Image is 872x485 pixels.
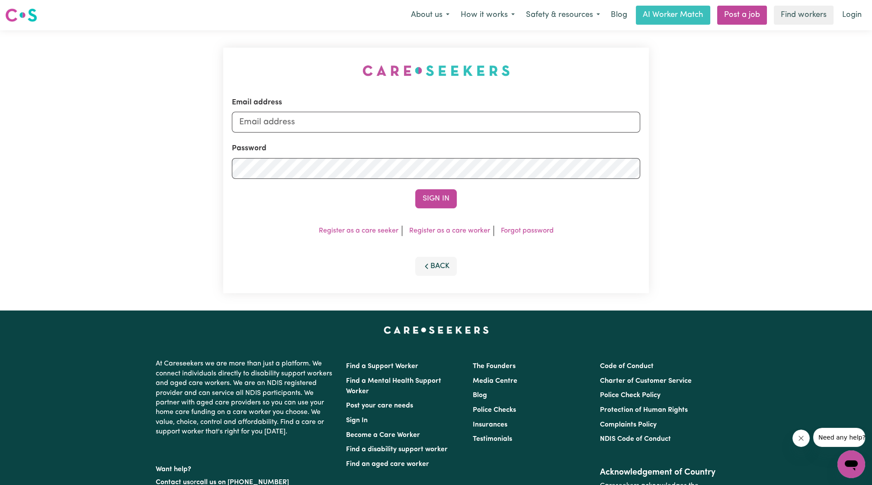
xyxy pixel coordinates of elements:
p: Want help? [156,461,336,474]
a: Media Centre [473,378,517,385]
iframe: Close message [792,430,810,447]
a: AI Worker Match [636,6,710,25]
button: Back [415,257,457,276]
iframe: Message from company [813,428,865,447]
a: Login [837,6,867,25]
h2: Acknowledgement of Country [600,467,716,478]
a: Find a disability support worker [346,446,448,453]
a: NDIS Code of Conduct [600,436,671,443]
a: Post your care needs [346,402,413,409]
a: Careseekers home page [384,326,489,333]
a: Blog [606,6,632,25]
button: Safety & resources [520,6,606,24]
a: Police Checks [473,407,516,414]
a: Blog [473,392,487,399]
span: Need any help? [5,6,52,13]
a: Charter of Customer Service [600,378,692,385]
button: How it works [455,6,520,24]
a: Find an aged care worker [346,461,429,468]
a: Find a Mental Health Support Worker [346,378,441,395]
a: Police Check Policy [600,392,660,399]
a: Register as a care worker [409,227,490,234]
a: Post a job [717,6,767,25]
a: Register as a care seeker [319,227,398,234]
a: Find a Support Worker [346,363,418,370]
a: The Founders [473,363,516,370]
a: Sign In [346,417,368,424]
a: Find workers [774,6,834,25]
a: Testimonials [473,436,512,443]
a: Forgot password [501,227,554,234]
label: Password [232,143,266,154]
a: Insurances [473,421,507,428]
a: Code of Conduct [600,363,654,370]
iframe: Button to launch messaging window [837,450,865,478]
p: At Careseekers we are more than just a platform. We connect individuals directly to disability su... [156,356,336,440]
img: Careseekers logo [5,7,37,23]
a: Become a Care Worker [346,432,420,439]
label: Email address [232,97,282,108]
a: Careseekers logo [5,5,37,25]
button: About us [405,6,455,24]
a: Protection of Human Rights [600,407,688,414]
button: Sign In [415,189,457,208]
input: Email address [232,112,640,133]
a: Complaints Policy [600,421,657,428]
